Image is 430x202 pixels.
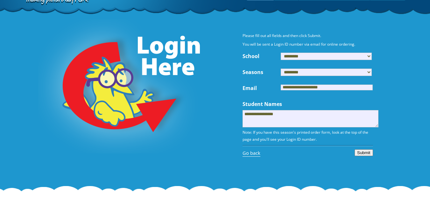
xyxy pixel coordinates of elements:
small: Note: If you have this season's printed order form, look at the top of the page and you'll see yo... [243,130,369,142]
img: Login Here [38,19,201,153]
strong: Please fill out all fields and then click Submit. [243,33,321,38]
label: Student Names [243,101,282,107]
label: Email [243,85,281,91]
a: Go back [243,149,260,157]
button: Submit [355,149,373,156]
label: School [243,53,281,59]
p: You will be sent a Login ID number via email for online ordering. [243,41,373,48]
label: Seasons [243,69,281,75]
